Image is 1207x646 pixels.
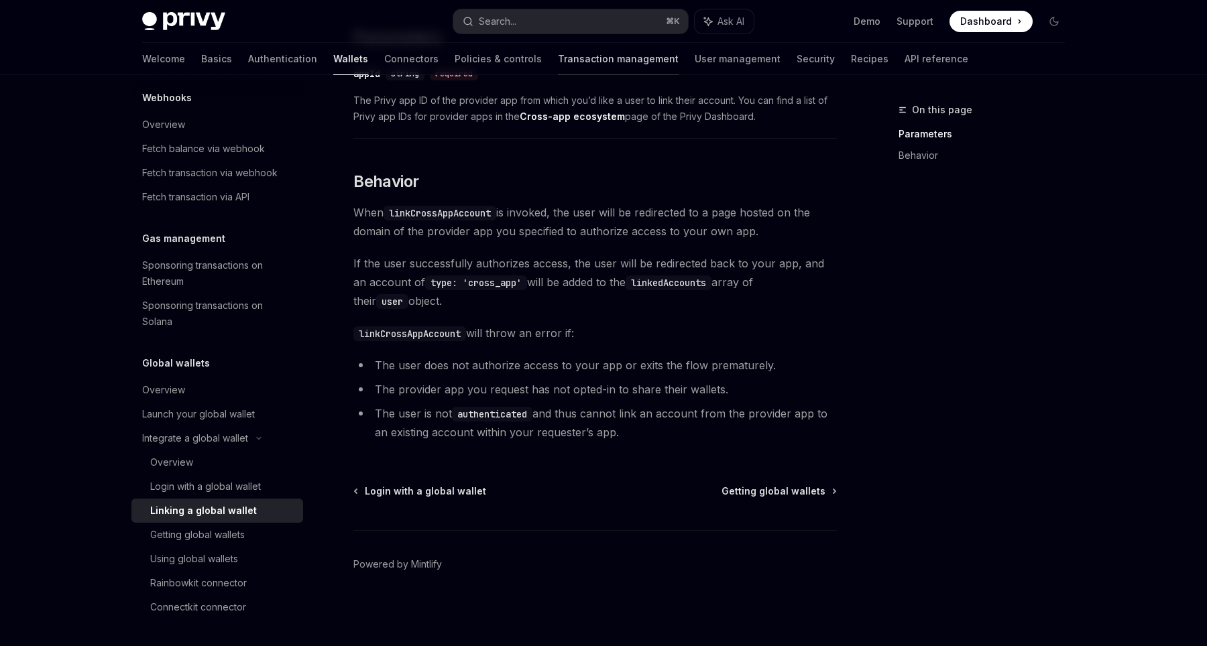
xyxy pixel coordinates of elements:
[142,189,249,205] div: Fetch transaction via API
[950,11,1033,32] a: Dashboard
[960,15,1012,28] span: Dashboard
[248,43,317,75] a: Authentication
[142,12,225,31] img: dark logo
[131,402,303,426] a: Launch your global wallet
[384,43,439,75] a: Connectors
[353,356,837,375] li: The user does not authorize access to your app or exits the flow prematurely.
[695,9,754,34] button: Ask AI
[425,275,527,290] code: type: 'cross_app'
[131,253,303,294] a: Sponsoring transactions on Ethereum
[897,15,933,28] a: Support
[142,165,278,181] div: Fetch transaction via webhook
[558,43,679,75] a: Transaction management
[479,13,516,29] div: Search...
[131,161,303,185] a: Fetch transaction via webhook
[150,551,238,567] div: Using global wallets
[353,326,466,341] code: linkCrossAppAccount
[797,43,835,75] a: Security
[626,275,711,290] code: linkedAccounts
[201,43,232,75] a: Basics
[142,43,185,75] a: Welcome
[131,571,303,595] a: Rainbowkit connector
[150,527,245,543] div: Getting global wallets
[142,257,295,289] div: Sponsoring transactions on Ethereum
[520,111,625,122] strong: Cross-app ecosystem
[353,254,837,310] span: If the user successfully authorizes access, the user will be redirected back to your app, and an ...
[365,484,486,498] span: Login with a global wallet
[453,9,688,34] button: Search...⌘K
[333,43,368,75] a: Wallets
[851,43,888,75] a: Recipes
[384,206,496,220] code: linkCrossAppAccount
[142,90,192,106] h5: Webhooks
[142,355,210,371] h5: Global wallets
[131,113,303,137] a: Overview
[131,499,303,523] a: Linking a global wallet
[722,484,836,498] a: Getting global wallets
[353,324,837,342] span: will throw an error if:
[376,294,408,309] code: user
[150,454,193,470] div: Overview
[131,378,303,402] a: Overview
[905,43,968,75] a: API reference
[142,406,255,422] div: Launch your global wallet
[854,15,880,28] a: Demo
[455,43,542,75] a: Policies & controls
[695,43,781,75] a: User management
[131,185,303,209] a: Fetch transaction via API
[717,15,744,28] span: Ask AI
[131,595,303,619] a: Connectkit connector
[131,474,303,499] a: Login with a global wallet
[131,450,303,474] a: Overview
[142,430,248,446] div: Integrate a global wallet
[142,141,265,157] div: Fetch balance via webhook
[150,599,246,615] div: Connectkit connector
[142,231,225,247] h5: Gas management
[131,547,303,571] a: Using global wallets
[899,145,1076,166] a: Behavior
[353,203,837,241] span: When is invoked, the user will be redirected to a page hosted on the domain of the provider app y...
[353,380,837,399] li: The provider app you request has not opted-in to share their wallets.
[353,558,442,571] a: Powered by Mintlify
[150,478,261,495] div: Login with a global wallet
[355,484,486,498] a: Login with a global wallet
[131,294,303,334] a: Sponsoring transactions on Solana
[666,16,680,27] span: ⌘ K
[353,171,418,192] span: Behavior
[899,123,1076,145] a: Parameters
[722,484,825,498] span: Getting global wallets
[131,523,303,547] a: Getting global wallets
[142,117,185,133] div: Overview
[131,137,303,161] a: Fetch balance via webhook
[452,407,532,422] code: authenticated
[150,503,257,519] div: Linking a global wallet
[353,92,837,125] span: The Privy app ID of the provider app from which you’d like a user to link their account. You can ...
[150,575,247,591] div: Rainbowkit connector
[142,382,185,398] div: Overview
[142,298,295,330] div: Sponsoring transactions on Solana
[353,404,837,442] li: The user is not and thus cannot link an account from the provider app to an existing account with...
[912,102,972,118] span: On this page
[1043,11,1065,32] button: Toggle dark mode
